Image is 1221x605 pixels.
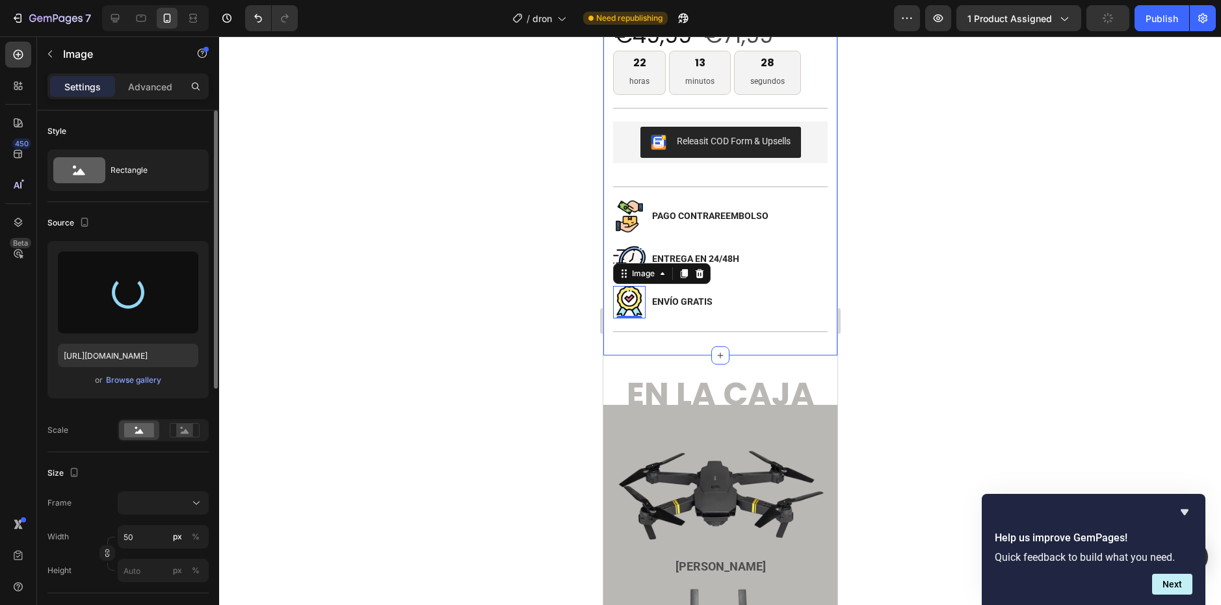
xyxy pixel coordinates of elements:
[111,155,190,185] div: Rectangle
[173,531,182,543] div: px
[192,531,200,543] div: %
[596,12,663,24] span: Need republishing
[10,238,31,248] div: Beta
[12,138,31,149] div: 450
[1146,12,1178,25] div: Publish
[1135,5,1189,31] button: Publish
[58,344,198,367] input: https://example.com/image.jpg
[1152,574,1192,595] button: Next question
[47,214,92,232] div: Source
[47,565,72,576] label: Height
[85,10,91,26] p: 7
[105,374,162,387] button: Browse gallery
[47,497,72,509] label: Frame
[5,5,97,31] button: 7
[995,504,1192,595] div: Help us improve GemPages!
[995,530,1192,546] h2: Help us improve GemPages!
[170,529,185,545] button: %
[532,12,552,25] span: dron
[128,80,172,94] p: Advanced
[245,5,298,31] div: Undo/Redo
[118,525,209,548] input: px%
[527,12,530,25] span: /
[47,424,68,436] div: Scale
[47,531,69,543] label: Width
[63,46,174,62] p: Image
[956,5,1081,31] button: 1 product assigned
[106,374,161,386] div: Browse gallery
[192,565,200,576] div: %
[47,125,66,137] div: Style
[47,465,82,482] div: Size
[64,80,101,94] p: Settings
[173,565,182,576] div: px
[188,563,203,578] button: px
[188,529,203,545] button: px
[967,12,1052,25] span: 1 product assigned
[995,551,1192,563] p: Quick feedback to build what you need.
[118,559,209,582] input: px%
[603,36,837,605] iframe: Design area
[95,372,103,388] span: or
[1177,504,1192,520] button: Hide survey
[170,563,185,578] button: %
